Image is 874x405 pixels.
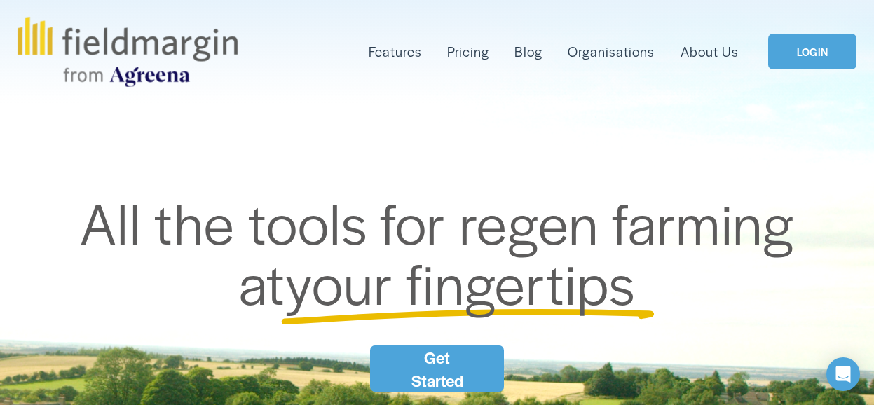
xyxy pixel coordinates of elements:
a: Pricing [447,41,489,63]
span: All the tools for regen farming at [80,182,793,321]
a: About Us [681,41,739,63]
span: your fingertips [285,242,635,321]
a: Blog [514,41,542,63]
a: LOGIN [768,34,856,69]
a: Get Started [370,345,503,392]
div: Open Intercom Messenger [826,357,860,391]
img: fieldmargin.com [18,17,238,87]
a: Organisations [568,41,655,63]
a: folder dropdown [369,41,422,63]
span: Features [369,42,422,62]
